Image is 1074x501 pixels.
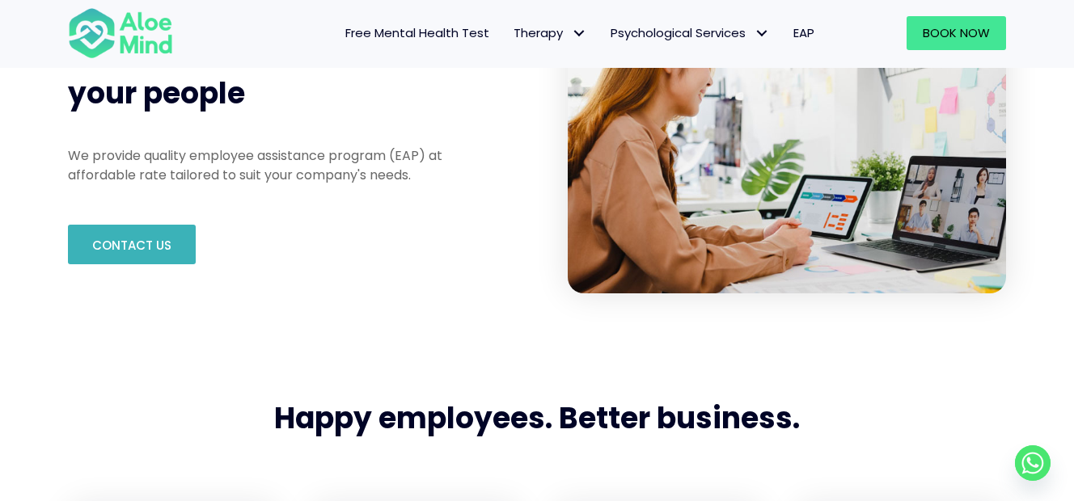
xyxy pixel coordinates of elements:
a: Contact us [68,225,196,264]
a: Psychological ServicesPsychological Services: submenu [598,16,781,50]
span: Book Now [923,24,990,41]
p: We provide quality employee assistance program (EAP) at affordable rate tailored to suit your com... [68,146,471,183]
a: Free Mental Health Test [333,16,501,50]
span: Happy employees. Better business. [274,398,800,439]
img: asian-laptop-talk-colleague [568,4,1006,293]
a: Book Now [907,16,1006,50]
span: Therapy: submenu [567,22,590,45]
span: Therapy [514,24,586,41]
span: Psychological Services [611,24,769,41]
a: EAP [781,16,827,50]
span: Contact us [92,237,171,254]
span: EAP [793,24,814,41]
span: Mental health care for your people [68,32,398,114]
span: Free Mental Health Test [345,24,489,41]
a: Whatsapp [1015,445,1051,481]
nav: Menu [194,16,827,50]
a: TherapyTherapy: submenu [501,16,598,50]
img: Aloe mind Logo [68,6,173,60]
span: Psychological Services: submenu [750,22,773,45]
